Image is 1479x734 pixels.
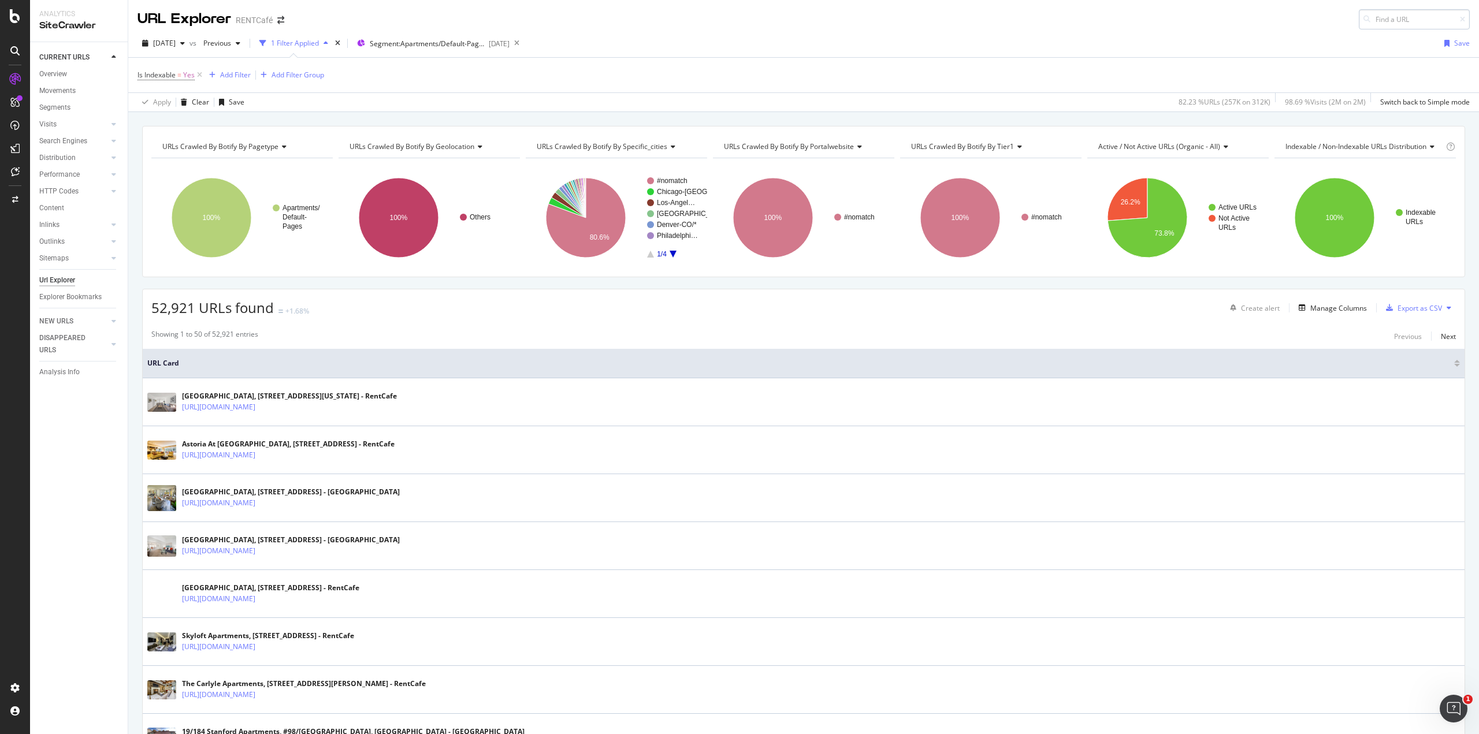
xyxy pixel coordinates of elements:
[182,401,255,413] a: [URL][DOMAIN_NAME]
[39,202,120,214] a: Content
[339,167,520,268] div: A chart.
[151,329,258,343] div: Showing 1 to 50 of 52,921 entries
[39,102,120,114] a: Segments
[1325,214,1343,222] text: 100%
[764,214,782,222] text: 100%
[177,70,181,80] span: =
[1218,223,1236,232] text: URLs
[39,68,67,80] div: Overview
[147,441,176,460] img: main image
[220,70,251,80] div: Add Filter
[1154,229,1174,237] text: 73.8%
[1463,695,1473,704] span: 1
[147,680,176,699] img: main image
[278,310,283,313] img: Equal
[182,497,255,509] a: [URL][DOMAIN_NAME]
[39,152,108,164] a: Distribution
[537,141,667,151] span: URLs Crawled By Botify By specific_cities
[153,38,176,48] span: 2025 Aug. 7th
[277,16,284,24] div: arrow-right-arrow-left
[1406,218,1423,226] text: URLs
[199,34,245,53] button: Previous
[526,167,707,268] svg: A chart.
[182,631,354,641] div: Skyloft Apartments, [STREET_ADDRESS] - RentCafe
[147,358,1451,368] span: URL Card
[1274,167,1456,268] svg: A chart.
[39,85,76,97] div: Movements
[203,214,221,222] text: 100%
[283,204,320,212] text: Apartments/
[229,97,244,107] div: Save
[182,449,255,461] a: [URL][DOMAIN_NAME]
[182,689,255,701] a: [URL][DOMAIN_NAME]
[147,535,176,557] img: main image
[534,137,697,156] h4: URLs Crawled By Botify By specific_cities
[192,97,209,107] div: Clear
[1225,299,1280,317] button: Create alert
[1285,141,1426,151] span: Indexable / Non-Indexable URLs distribution
[147,584,176,603] img: main image
[205,68,251,82] button: Add Filter
[182,487,400,497] div: [GEOGRAPHIC_DATA], [STREET_ADDRESS] - [GEOGRAPHIC_DATA]
[138,9,231,29] div: URL Explorer
[1394,329,1422,343] button: Previous
[256,68,324,82] button: Add Filter Group
[272,70,324,80] div: Add Filter Group
[1394,331,1422,341] div: Previous
[1241,303,1280,313] div: Create alert
[657,188,761,196] text: Chicago-[GEOGRAPHIC_DATA]/*
[657,221,697,229] text: Denver-CO/*
[713,167,894,268] svg: A chart.
[1294,301,1367,315] button: Manage Columns
[39,169,108,181] a: Performance
[1285,97,1366,107] div: 98.69 % Visits ( 2M on 2M )
[1381,299,1442,317] button: Export as CSV
[182,545,255,557] a: [URL][DOMAIN_NAME]
[1406,208,1436,217] text: Indexable
[39,332,108,356] a: DISAPPEARED URLS
[39,315,73,327] div: NEW URLS
[147,632,176,651] img: main image
[389,214,407,222] text: 100%
[352,34,510,53] button: Segment:Apartments/Default-Pages[DATE]
[39,185,108,198] a: HTTP Codes
[236,14,273,26] div: RENTCafé
[1031,213,1062,221] text: #nomatch
[151,298,274,317] span: 52,921 URLs found
[283,222,302,230] text: Pages
[1441,329,1456,343] button: Next
[39,252,108,264] a: Sitemaps
[590,233,610,241] text: 80.6%
[470,213,490,221] text: Others
[657,250,667,258] text: 1/4
[39,315,108,327] a: NEW URLS
[151,167,333,268] svg: A chart.
[489,39,510,49] div: [DATE]
[39,51,90,64] div: CURRENT URLS
[214,93,244,111] button: Save
[39,135,108,147] a: Search Engines
[39,135,87,147] div: Search Engines
[1098,141,1220,151] span: Active / Not Active URLs (organic - all)
[138,34,189,53] button: [DATE]
[39,366,80,378] div: Analysis Info
[657,210,808,218] text: [GEOGRAPHIC_DATA]-[GEOGRAPHIC_DATA]/*
[333,38,343,49] div: times
[39,252,69,264] div: Sitemaps
[39,274,75,286] div: Url Explorer
[285,306,309,316] div: +1.68%
[39,219,60,231] div: Inlinks
[189,38,199,48] span: vs
[1441,331,1456,341] div: Next
[39,332,98,356] div: DISAPPEARED URLS
[39,19,118,32] div: SiteCrawler
[39,118,108,131] a: Visits
[1283,137,1444,156] h4: Indexable / Non-Indexable URLs Distribution
[1179,97,1270,107] div: 82.23 % URLs ( 257K on 312K )
[39,102,70,114] div: Segments
[1380,97,1470,107] div: Switch back to Simple mode
[39,185,79,198] div: HTTP Codes
[182,641,255,653] a: [URL][DOMAIN_NAME]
